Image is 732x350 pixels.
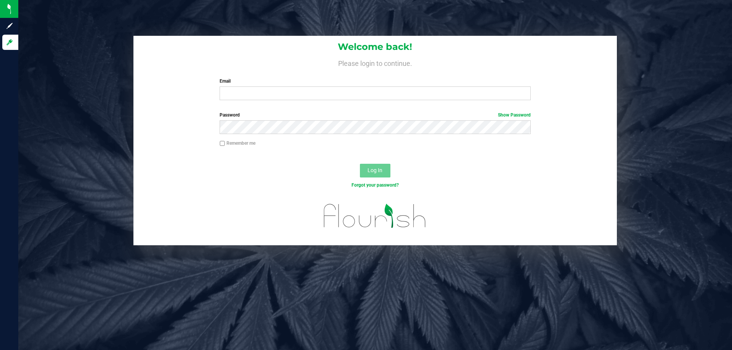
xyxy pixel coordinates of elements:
[6,22,13,30] inline-svg: Sign up
[220,112,240,118] span: Password
[220,78,530,85] label: Email
[368,167,382,173] span: Log In
[6,38,13,46] inline-svg: Log in
[133,42,617,52] h1: Welcome back!
[360,164,390,177] button: Log In
[220,140,255,147] label: Remember me
[315,197,435,235] img: flourish_logo.svg
[133,58,617,67] h4: Please login to continue.
[498,112,531,118] a: Show Password
[220,141,225,146] input: Remember me
[352,182,399,188] a: Forgot your password?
